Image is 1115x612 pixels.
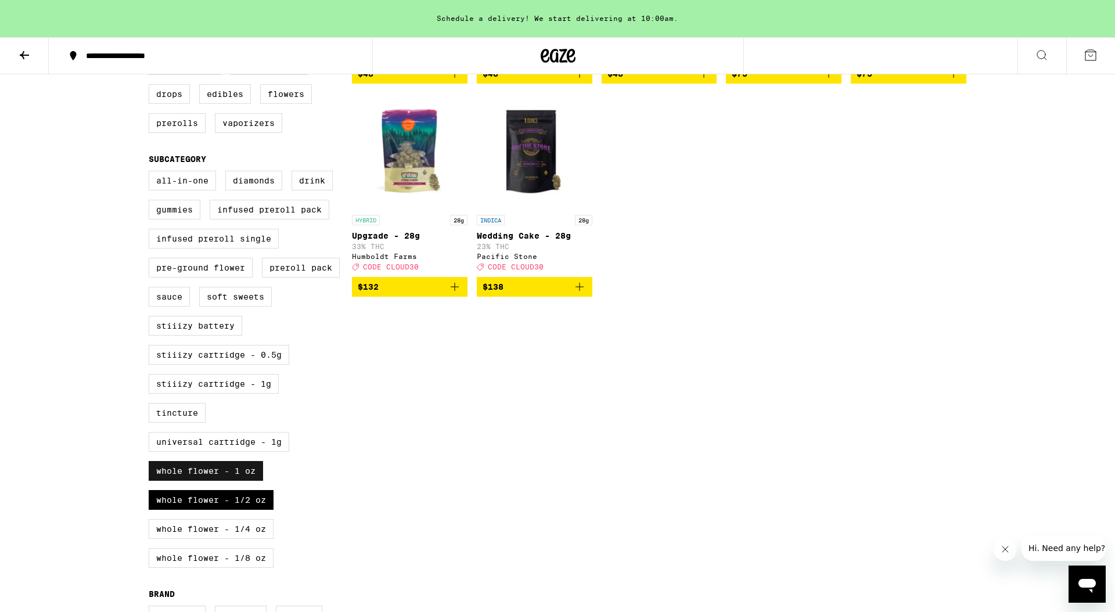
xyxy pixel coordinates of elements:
label: Vaporizers [215,113,282,133]
iframe: Close message [994,538,1017,561]
label: Diamonds [225,171,282,190]
p: 33% THC [352,243,467,250]
p: Wedding Cake - 28g [477,231,592,240]
button: Add to bag [477,277,592,297]
label: Prerolls [149,113,206,133]
span: CODE CLOUD30 [488,264,544,271]
span: $132 [358,282,379,291]
p: Upgrade - 28g [352,231,467,240]
label: Flowers [260,84,312,104]
p: INDICA [477,215,505,225]
p: HYBRID [352,215,380,225]
label: STIIIZY Battery [149,316,242,336]
div: Humboldt Farms [352,253,467,260]
legend: Subcategory [149,154,206,164]
a: Open page for Upgrade - 28g from Humboldt Farms [352,93,467,276]
label: All-In-One [149,171,216,190]
img: Pacific Stone - Wedding Cake - 28g [477,93,592,209]
label: Whole Flower - 1/4 oz [149,519,274,539]
span: CODE CLOUD30 [363,264,419,271]
div: Pacific Stone [477,253,592,260]
label: Whole Flower - 1/2 oz [149,490,274,510]
label: Drink [292,171,333,190]
img: Humboldt Farms - Upgrade - 28g [352,93,467,209]
label: Infused Preroll Single [149,229,279,249]
label: Infused Preroll Pack [210,200,329,219]
a: Open page for Wedding Cake - 28g from Pacific Stone [477,93,592,276]
label: Soft Sweets [199,287,272,307]
label: STIIIZY Cartridge - 0.5g [149,345,289,365]
iframe: Button to launch messaging window [1069,566,1106,603]
p: 28g [450,215,467,225]
label: Drops [149,84,190,104]
label: Edibles [199,84,251,104]
label: Whole Flower - 1/8 oz [149,548,274,568]
span: $138 [483,282,503,291]
label: Gummies [149,200,200,219]
button: Add to bag [352,277,467,297]
label: Pre-ground Flower [149,258,253,278]
label: Whole Flower - 1 oz [149,461,263,481]
label: Tincture [149,403,206,423]
p: 28g [575,215,592,225]
label: STIIIZY Cartridge - 1g [149,374,279,394]
label: Sauce [149,287,190,307]
p: 23% THC [477,243,592,250]
label: Universal Cartridge - 1g [149,432,289,452]
label: Preroll Pack [262,258,340,278]
legend: Brand [149,589,175,599]
iframe: Message from company [1022,535,1106,561]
